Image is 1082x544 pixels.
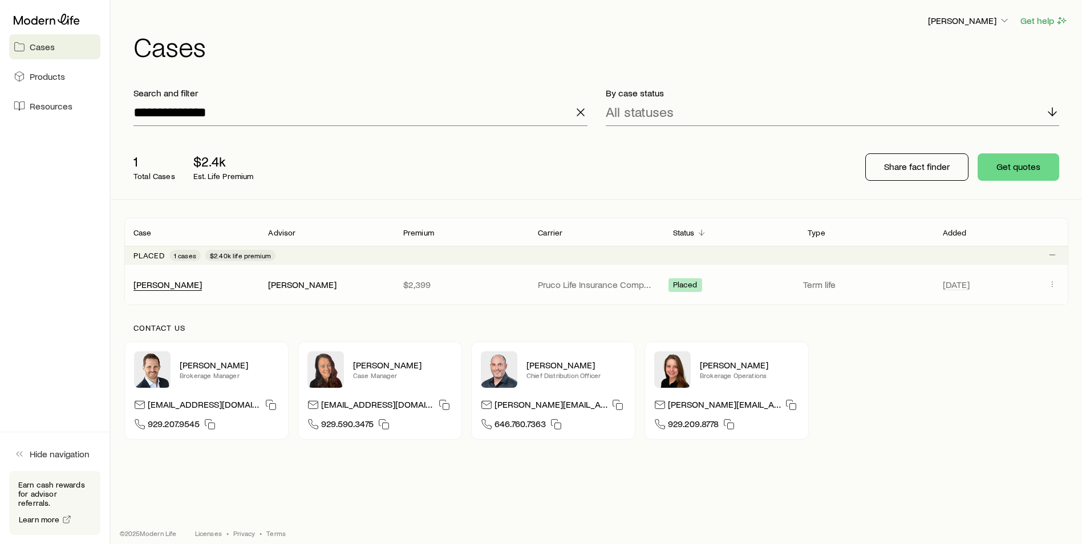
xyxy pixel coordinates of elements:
[233,529,255,538] a: Privacy
[210,251,271,260] span: $2.40k life premium
[124,218,1068,305] div: Client cases
[803,279,929,290] p: Term life
[9,64,100,89] a: Products
[606,104,674,120] p: All statuses
[180,359,279,371] p: [PERSON_NAME]
[943,279,970,290] span: [DATE]
[133,323,1059,332] p: Contact us
[978,153,1059,181] button: Get quotes
[526,371,626,380] p: Chief Distribution Officer
[193,172,254,181] p: Est. Life Premium
[133,279,202,290] a: [PERSON_NAME]
[1020,14,1068,27] button: Get help
[9,471,100,535] div: Earn cash rewards for advisor referrals.Learn more
[260,529,262,538] span: •
[943,228,967,237] p: Added
[928,15,1010,26] p: [PERSON_NAME]
[700,359,799,371] p: [PERSON_NAME]
[654,351,691,388] img: Ellen Wall
[180,371,279,380] p: Brokerage Manager
[884,161,950,172] p: Share fact finder
[481,351,517,388] img: Dan Pierson
[538,228,562,237] p: Carrier
[148,399,261,414] p: [EMAIL_ADDRESS][DOMAIN_NAME]
[673,280,698,292] span: Placed
[495,399,607,414] p: [PERSON_NAME][EMAIL_ADDRESS][DOMAIN_NAME]
[133,172,175,181] p: Total Cases
[606,87,1060,99] p: By case status
[30,71,65,82] span: Products
[9,441,100,466] button: Hide navigation
[133,228,152,237] p: Case
[30,41,55,52] span: Cases
[9,94,100,119] a: Resources
[133,33,1068,60] h1: Cases
[668,399,781,414] p: [PERSON_NAME][EMAIL_ADDRESS][DOMAIN_NAME]
[133,153,175,169] p: 1
[268,228,295,237] p: Advisor
[133,279,202,291] div: [PERSON_NAME]
[808,228,825,237] p: Type
[495,418,546,433] span: 646.760.7363
[927,14,1011,28] button: [PERSON_NAME]
[226,529,229,538] span: •
[174,251,196,260] span: 1 cases
[307,351,344,388] img: Abby McGuigan
[865,153,968,181] button: Share fact finder
[700,371,799,380] p: Brokerage Operations
[30,448,90,460] span: Hide navigation
[30,100,72,112] span: Resources
[133,87,587,99] p: Search and filter
[120,529,177,538] p: © 2025 Modern Life
[195,529,222,538] a: Licenses
[134,351,171,388] img: Nick Weiler
[321,418,374,433] span: 929.590.3475
[266,529,286,538] a: Terms
[353,371,452,380] p: Case Manager
[538,279,654,290] p: Pruco Life Insurance Company
[403,228,434,237] p: Premium
[403,279,520,290] p: $2,399
[526,359,626,371] p: [PERSON_NAME]
[133,251,165,260] p: Placed
[353,359,452,371] p: [PERSON_NAME]
[18,480,91,508] p: Earn cash rewards for advisor referrals.
[193,153,254,169] p: $2.4k
[668,418,719,433] span: 929.209.8778
[9,34,100,59] a: Cases
[673,228,695,237] p: Status
[321,399,434,414] p: [EMAIL_ADDRESS][DOMAIN_NAME]
[268,279,337,291] div: [PERSON_NAME]
[148,418,200,433] span: 929.207.9545
[19,515,60,523] span: Learn more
